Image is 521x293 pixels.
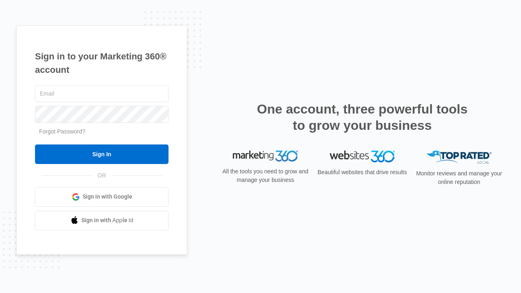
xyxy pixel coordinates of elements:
[35,50,169,77] h1: Sign in to your Marketing 360® account
[92,171,112,180] span: OR
[233,151,298,162] img: Marketing 360
[35,144,169,164] input: Sign In
[330,151,395,162] img: Websites 360
[427,151,492,164] img: Top Rated Local
[35,211,169,230] a: Sign in with Apple Id
[317,168,408,177] p: Beautiful websites that drive results
[414,169,505,186] p: Monitor reviews and manage your online reputation
[35,85,169,102] input: Email
[220,167,311,184] p: All the tools you need to grow and manage your business
[83,192,132,201] span: Sign in with Google
[254,101,470,133] h2: One account, three powerful tools to grow your business
[81,216,134,225] span: Sign in with Apple Id
[39,128,85,135] a: Forgot Password?
[35,187,169,207] a: Sign in with Google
